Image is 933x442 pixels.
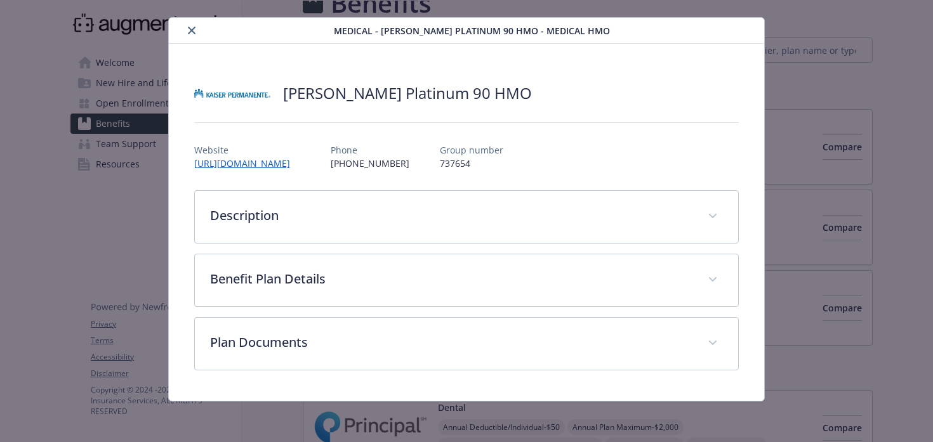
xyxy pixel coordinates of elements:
p: 737654 [440,157,503,170]
button: close [184,23,199,38]
p: Website [194,143,300,157]
p: Description [210,206,693,225]
img: Kaiser Permanente Insurance Company [194,74,270,112]
h2: [PERSON_NAME] Platinum 90 HMO [283,82,532,104]
div: Description [195,191,739,243]
p: [PHONE_NUMBER] [331,157,409,170]
p: Plan Documents [210,333,693,352]
div: Plan Documents [195,318,739,370]
div: details for plan Medical - Kaiser Platinum 90 HMO - Medical HMO [93,17,840,401]
p: Group number [440,143,503,157]
span: Medical - [PERSON_NAME] Platinum 90 HMO - Medical HMO [334,24,610,37]
p: Phone [331,143,409,157]
p: Benefit Plan Details [210,270,693,289]
a: [URL][DOMAIN_NAME] [194,157,300,169]
div: Benefit Plan Details [195,254,739,306]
